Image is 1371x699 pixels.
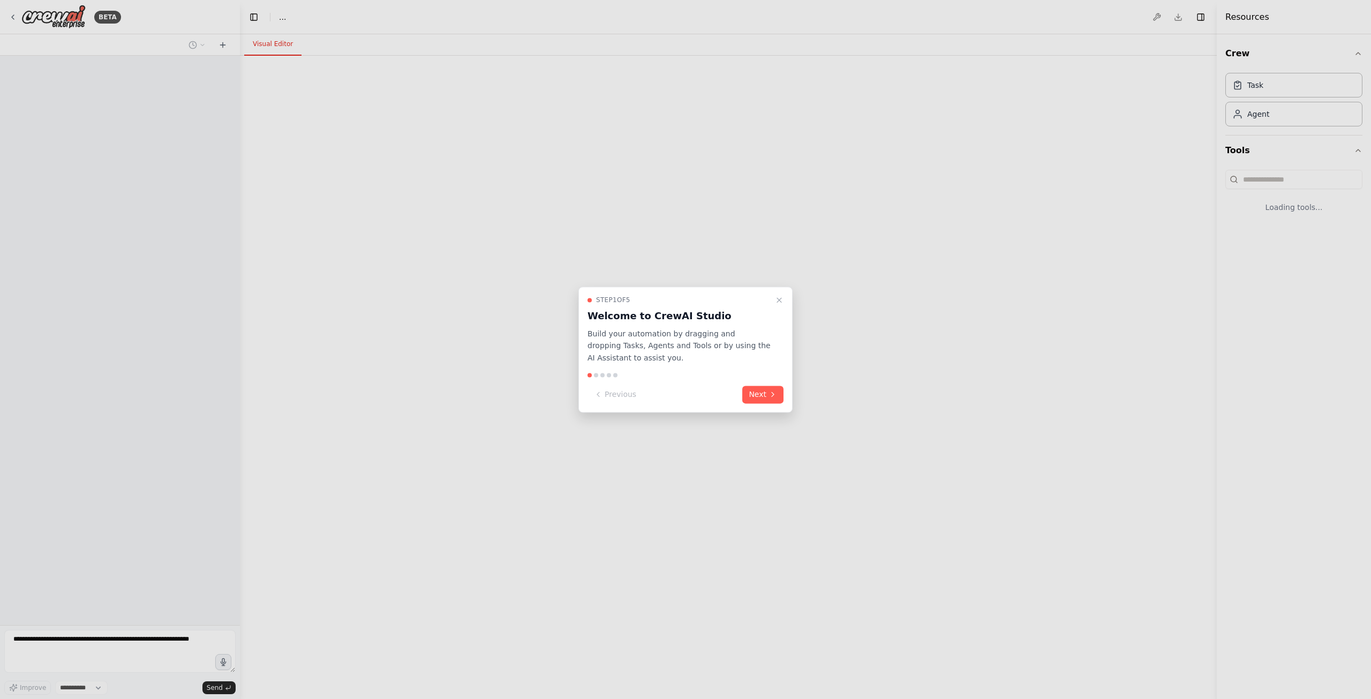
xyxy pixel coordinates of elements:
button: Previous [587,386,643,403]
p: Build your automation by dragging and dropping Tasks, Agents and Tools or by using the AI Assista... [587,328,771,364]
span: Step 1 of 5 [596,296,630,304]
button: Next [742,386,784,403]
h3: Welcome to CrewAI Studio [587,309,771,324]
button: Close walkthrough [773,294,786,306]
button: Hide left sidebar [246,10,261,25]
